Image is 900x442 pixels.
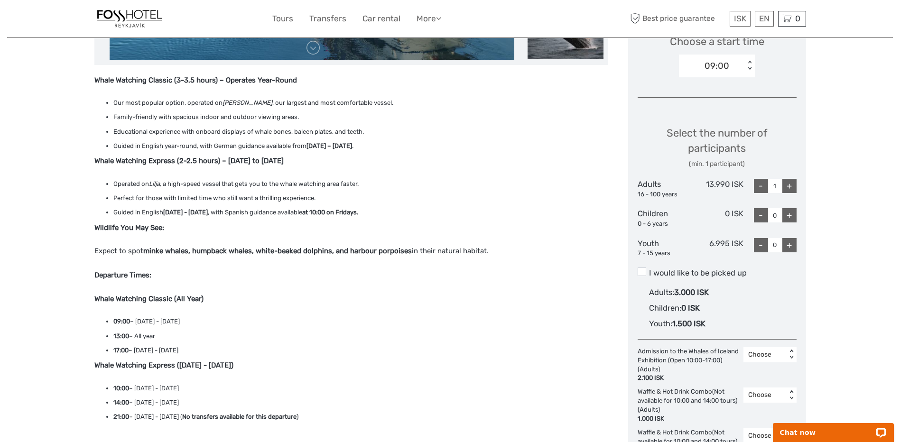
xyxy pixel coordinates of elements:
[674,288,709,297] span: 3.000 ISK
[143,247,412,255] strong: minke whales, humpback whales, white-beaked dolphins, and harbour porpoises
[94,7,165,30] img: 1357-20722262-a0dc-4fd2-8fc5-b62df901d176_logo_small.jpg
[113,413,129,420] strong: 21:00
[690,179,743,199] div: 13.990 ISK
[94,271,151,279] strong: Departure Times:
[672,319,705,328] span: 1.500 ISK
[113,332,129,340] strong: 13:00
[638,220,691,229] div: 0 - 6 years
[113,331,608,341] li: – All year
[782,238,797,252] div: +
[746,61,754,71] div: < >
[638,267,797,279] label: I would like to be picked up
[309,12,346,26] a: Transfers
[113,112,608,122] li: Family-friendly with spacious indoor and outdoor viewing areas.
[782,208,797,222] div: +
[794,14,802,23] span: 0
[306,142,352,149] strong: [DATE] – [DATE]
[754,208,768,222] div: -
[638,238,691,258] div: Youth
[302,209,358,216] strong: at 10:00 on Fridays.
[638,414,739,424] div: 1.000 ISK
[649,319,672,328] span: Youth :
[754,238,768,252] div: -
[94,157,284,165] strong: Whale Watching Express (2-2.5 hours) – [DATE] to [DATE]
[638,126,797,169] div: Select the number of participants
[94,223,164,232] strong: Wildlife You May See:
[113,98,608,108] li: Our most popular option, operated on , our largest and most comfortable vessel.
[223,99,272,106] em: [PERSON_NAME]
[649,304,681,313] span: Children :
[638,387,743,423] div: Waffle & Hot Drink Combo(Not available for 10:00 and 14:00 tours) (Adults)
[754,179,768,193] div: -
[113,127,608,137] li: Educational experience with onboard displays of whale bones, baleen plates, and teeth.
[113,347,129,354] strong: 17:00
[113,383,608,394] li: – [DATE] - [DATE]
[182,413,297,420] strong: No transfers available for this departure
[638,179,691,199] div: Adults
[628,11,727,27] span: Best price guarantee
[113,412,608,422] li: – [DATE] - [DATE] ( )
[113,385,129,392] strong: 10:00
[638,159,797,169] div: (min. 1 participant)
[748,431,782,441] div: Choose
[113,345,608,356] li: – [DATE] - [DATE]
[113,179,608,189] li: Operated on , a high-speed vessel that gets you to the whale watching area faster.
[638,190,691,199] div: 16 - 100 years
[638,374,739,383] div: 2.100 ISK
[113,316,608,327] li: – [DATE] - [DATE]
[272,12,293,26] a: Tours
[417,12,441,26] a: More
[362,12,400,26] a: Car rental
[113,141,608,151] li: Guided in English year-round, with German guidance available from .
[638,347,743,383] div: Admission to the Whales of Iceland Exhibition (Open 10:00-17:00) (Adults)
[638,208,691,228] div: Children
[94,76,297,84] strong: Whale Watching Classic (3-3.5 hours) – Operates Year-Round
[149,180,160,187] em: Lilja
[94,295,204,303] strong: Whale Watching Classic (All Year)
[748,390,782,400] div: Choose
[705,60,729,72] div: 09:00
[113,397,608,408] li: – [DATE] - [DATE]
[94,245,608,282] p: Expect to spot in their natural habitat.
[113,207,608,218] li: Guided in English , with Spanish guidance available
[767,412,900,442] iframe: LiveChat chat widget
[787,390,795,400] div: < >
[94,361,233,369] strong: Whale Watching Express ([DATE] - [DATE])
[734,14,746,23] span: ISK
[649,288,674,297] span: Adults :
[755,11,774,27] div: EN
[113,399,129,406] strong: 14:00
[113,318,130,325] strong: 09:00
[163,209,208,216] strong: [DATE] - [DATE]
[690,208,743,228] div: 0 ISK
[670,34,764,49] span: Choose a start time
[748,350,782,359] div: Choose
[690,238,743,258] div: 6.995 ISK
[787,350,795,359] div: < >
[681,304,700,313] span: 0 ISK
[638,249,691,258] div: 7 - 15 years
[113,193,608,203] li: Perfect for those with limited time who still want a thrilling experience.
[782,179,797,193] div: +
